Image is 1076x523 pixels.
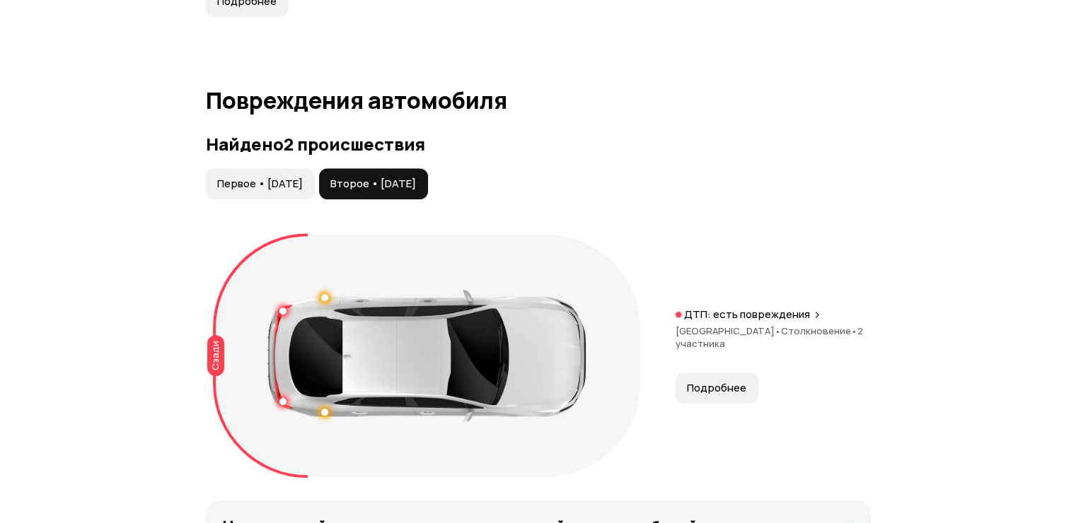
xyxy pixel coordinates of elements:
[676,324,863,350] span: 2 участника
[206,168,315,199] button: Первое • [DATE]
[319,168,428,199] button: Второе • [DATE]
[775,324,781,337] span: •
[676,324,781,337] span: [GEOGRAPHIC_DATA]
[676,372,758,404] button: Подробнее
[851,324,857,337] span: •
[781,324,857,337] span: Столкновение
[330,177,416,191] span: Второе • [DATE]
[687,381,746,395] span: Подробнее
[206,88,871,113] h1: Повреждения автомобиля
[207,335,224,376] div: Сзади
[206,134,871,154] h3: Найдено 2 происшествия
[684,307,810,322] p: ДТП: есть повреждения
[217,177,303,191] span: Первое • [DATE]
